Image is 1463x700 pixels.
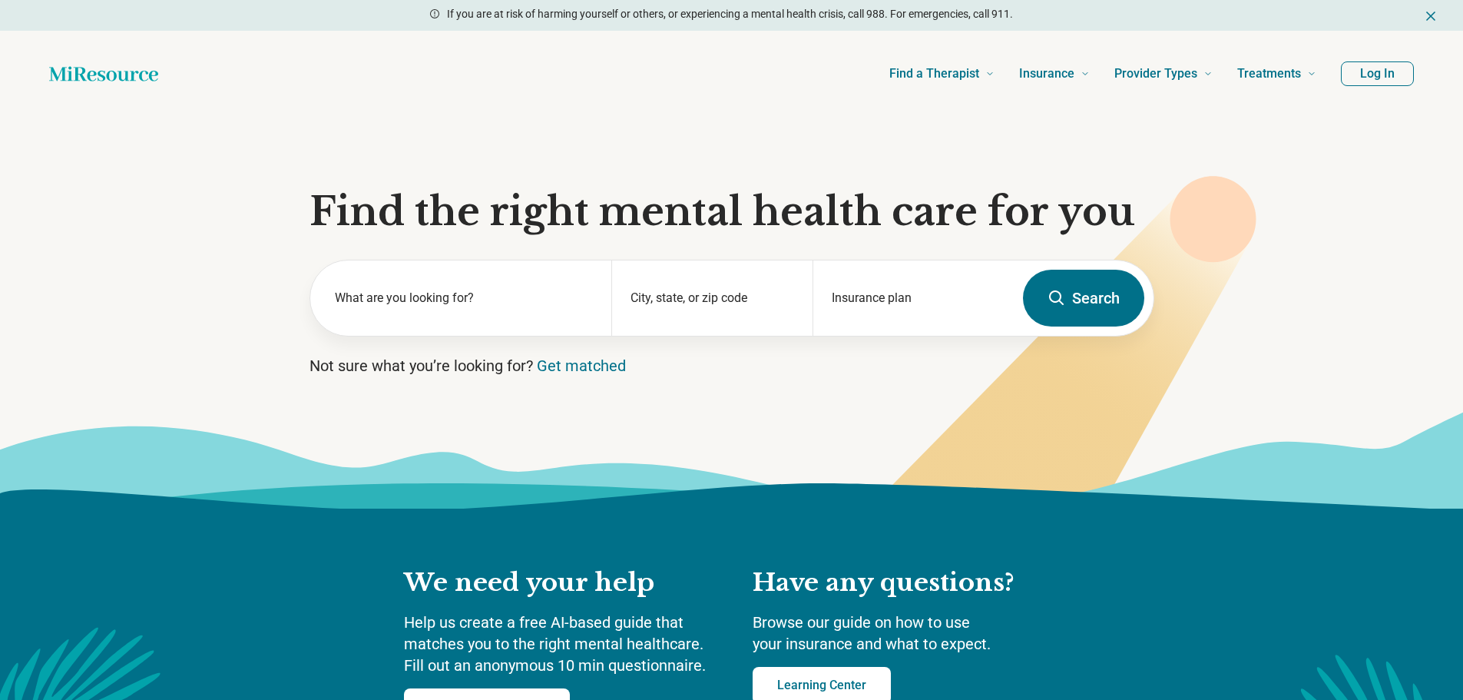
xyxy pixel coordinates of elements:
[404,612,722,676] p: Help us create a free AI-based guide that matches you to the right mental healthcare. Fill out an...
[1019,63,1074,85] span: Insurance
[447,6,1013,22] p: If you are at risk of harming yourself or others, or experiencing a mental health crisis, call 98...
[1237,63,1301,85] span: Treatments
[1114,63,1197,85] span: Provider Types
[309,355,1154,377] p: Not sure what you’re looking for?
[1019,43,1090,105] a: Insurance
[1023,270,1144,327] button: Search
[889,63,979,85] span: Find a Therapist
[753,567,1060,599] h2: Have any questions?
[1341,61,1414,86] button: Log In
[404,567,722,599] h2: We need your help
[889,43,995,105] a: Find a Therapist
[49,58,158,89] a: Home page
[1423,6,1438,25] button: Dismiss
[309,189,1154,235] h1: Find the right mental health care for you
[753,612,1060,655] p: Browse our guide on how to use your insurance and what to expect.
[537,357,626,375] a: Get matched
[1237,43,1316,105] a: Treatments
[1114,43,1213,105] a: Provider Types
[335,289,594,307] label: What are you looking for?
